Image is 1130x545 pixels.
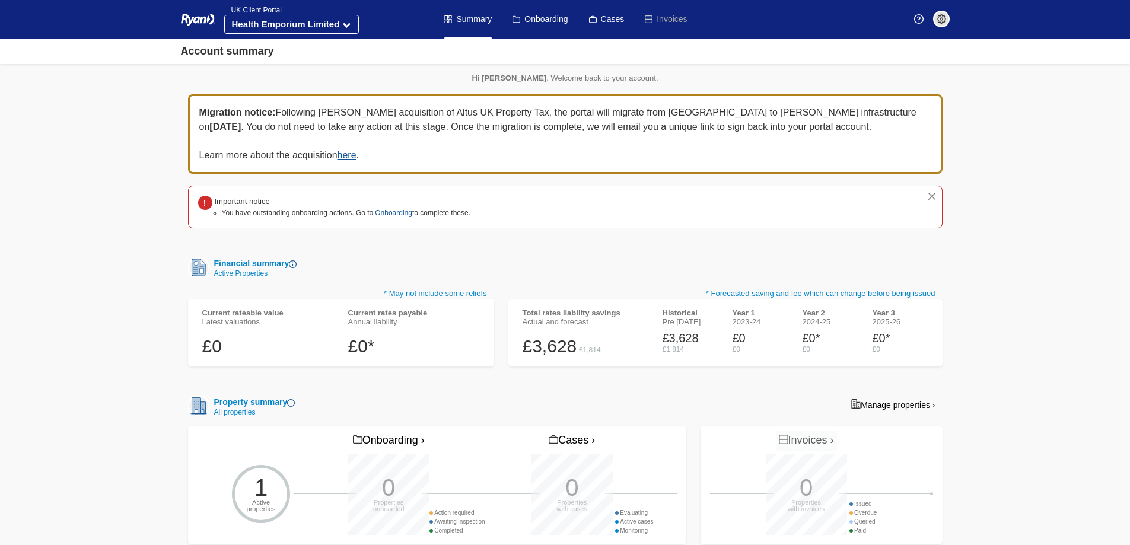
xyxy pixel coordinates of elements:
div: Paid [849,526,877,535]
a: here [338,150,356,160]
div: £1,814 [579,346,601,354]
div: Year 2 [803,308,858,317]
div: Year 3 [873,308,928,317]
p: . Welcome back to your account. [188,74,943,82]
div: All properties [209,409,295,416]
b: [DATE] [209,122,241,132]
div: Latest valuations [202,317,334,326]
div: 2023-24 [733,317,788,326]
div: Overdue [849,508,877,517]
p: * Forecasted saving and fee which can change before being issued [508,288,943,299]
strong: Hi [PERSON_NAME] [472,74,546,82]
div: Actual and forecast [523,317,648,326]
div: Following [PERSON_NAME] acquisition of Altus UK Property Tax, the portal will migrate from [GEOGR... [188,94,943,174]
img: Help [914,14,924,24]
a: Manage properties › [844,395,942,414]
div: Total rates liability savings [523,308,648,317]
div: £0 [873,345,928,353]
div: £3,628 [663,331,718,345]
b: Migration notice: [199,107,276,117]
div: Account summary [181,43,274,59]
div: Active Properties [209,270,297,277]
div: Active cases [615,517,654,526]
a: Onboarding [375,209,412,217]
button: close [927,191,937,202]
div: Pre [DATE] [663,317,718,326]
div: Evaluating [615,508,654,517]
div: Annual liability [348,317,480,326]
div: Action required [429,508,485,517]
div: Current rateable value [202,308,334,317]
div: 2025-26 [873,317,928,326]
strong: Health Emporium Limited [232,19,340,29]
div: Awaiting inspection [429,517,485,526]
div: Queried [849,517,877,526]
a: Cases › [546,431,598,451]
a: Onboarding › [350,431,428,451]
div: Financial summary [209,257,297,270]
div: Property summary [209,396,295,409]
div: Completed [429,526,485,535]
div: £0 [733,331,788,345]
div: £0 [202,336,334,357]
div: Important notice [215,196,471,208]
li: You have outstanding onboarding actions. Go to to complete these. [222,208,471,218]
p: * May not include some reliefs [188,288,494,299]
div: £3,628 [523,336,577,357]
div: Current rates payable [348,308,480,317]
div: Monitoring [615,526,654,535]
div: Issued [849,499,877,508]
div: Historical [663,308,718,317]
div: £0 [803,345,858,353]
div: £1,814 [663,345,718,353]
div: 2024-25 [803,317,858,326]
div: £0 [733,345,788,353]
button: Health Emporium Limited [224,15,359,34]
div: Year 1 [733,308,788,317]
span: UK Client Portal [224,6,282,14]
img: settings [937,14,946,24]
